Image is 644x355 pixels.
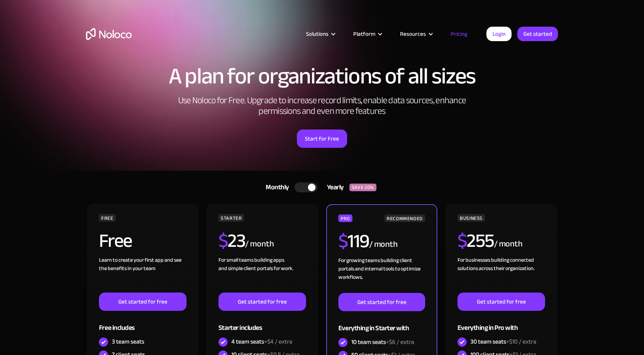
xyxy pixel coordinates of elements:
span: +$10 / extra [506,336,536,347]
a: Login [486,27,512,41]
a: Get started [517,27,558,41]
div: 30 team seats [470,337,536,346]
div: 3 team seats [112,337,144,346]
div: SAVE 20% [349,184,376,191]
h2: 23 [218,231,245,250]
a: Get started for free [218,293,306,311]
a: Get started for free [338,293,425,311]
h2: 255 [457,231,494,250]
a: Get started for free [99,293,187,311]
div: Starter includes [218,311,306,336]
div: FREE [99,214,116,222]
div: Monthly [256,182,295,193]
div: / month [245,238,274,250]
div: For small teams building apps and simple client portals for work. ‍ [218,256,306,293]
div: 4 team seats [231,337,292,346]
h2: Use Noloco for Free. Upgrade to increase record limits, enable data sources, enhance permissions ... [170,95,474,117]
div: Resources [400,29,426,39]
div: BUSINESS [457,214,485,222]
div: STARTER [218,214,244,222]
a: Start for Free [297,130,347,148]
span: +$4 / extra [264,336,292,347]
a: home [86,28,132,40]
h2: 119 [338,232,369,251]
div: Platform [353,29,375,39]
div: For growing teams building client portals and internal tools to optimize workflows. [338,256,425,293]
div: Solutions [296,29,344,39]
span: $ [338,223,348,259]
div: Resources [391,29,441,39]
div: Platform [344,29,391,39]
span: +$6 / extra [386,336,414,348]
div: Solutions [306,29,328,39]
div: RECOMMENDED [384,214,425,222]
span: $ [218,223,228,259]
a: Pricing [441,29,477,39]
span: $ [457,223,467,259]
div: For businesses building connected solutions across their organization. ‍ [457,256,545,293]
div: Learn to create your first app and see the benefits in your team ‍ [99,256,187,293]
div: Everything in Pro with [457,311,545,336]
div: Everything in Starter with [338,311,425,336]
div: Yearly [317,182,349,193]
a: Get started for free [457,293,545,311]
div: Free includes [99,311,187,336]
h2: Free [99,231,132,250]
h1: A plan for organizations of all sizes [86,65,558,88]
div: / month [369,238,398,251]
div: / month [494,238,523,250]
div: PRO [338,214,352,222]
div: 10 team seats [351,338,414,346]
